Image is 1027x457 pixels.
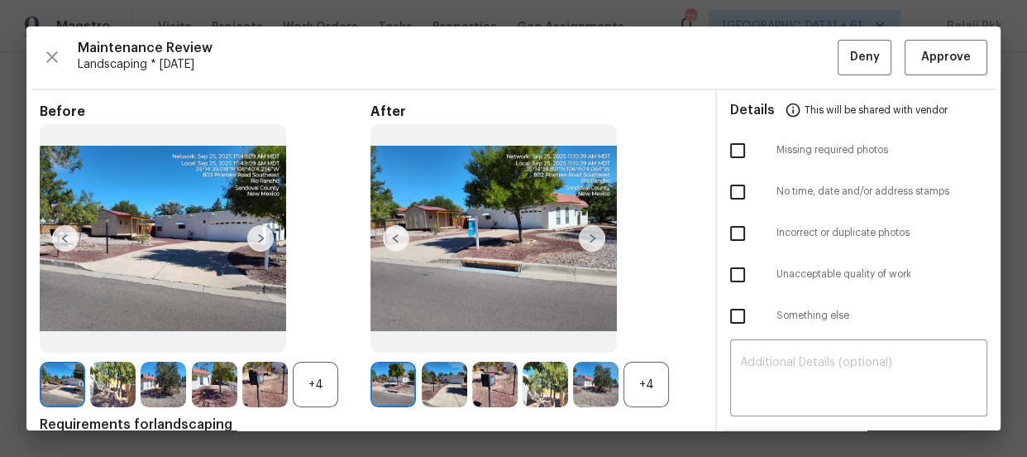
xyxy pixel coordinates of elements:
[52,225,79,252] img: left-chevron-button-url
[78,56,838,73] span: Landscaping * [DATE]
[776,267,987,281] span: Unacceptable quality of work
[921,47,971,68] span: Approve
[717,254,1001,296] div: Unacceptable quality of work
[78,40,838,56] span: Maintenance Review
[730,90,775,130] span: Details
[40,103,370,120] span: Before
[717,213,1001,254] div: Incorrect or duplicate photos
[776,309,987,323] span: Something else
[776,226,987,240] span: Incorrect or duplicate photos
[40,416,702,433] span: Requirements for landscaping
[838,40,891,75] button: Deny
[805,90,948,130] span: This will be shared with vendor
[850,47,880,68] span: Deny
[579,225,605,252] img: right-chevron-button-url
[905,40,987,75] button: Approve
[623,362,669,407] div: +4
[383,225,409,252] img: left-chevron-button-url
[717,171,1001,213] div: No time, date and/or address stamps
[293,362,338,407] div: +4
[717,296,1001,337] div: Something else
[776,185,987,199] span: No time, date and/or address stamps
[247,225,274,252] img: right-chevron-button-url
[717,130,1001,171] div: Missing required photos
[776,143,987,157] span: Missing required photos
[370,103,701,120] span: After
